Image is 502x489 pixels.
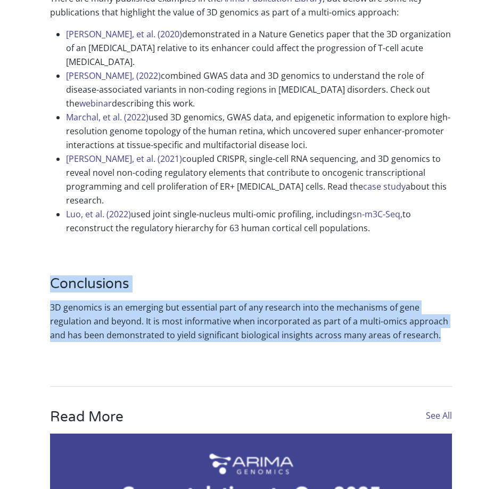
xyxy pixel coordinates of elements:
[50,300,451,351] p: 3D genomics is an emerging but essential part of any research into the mechanisms of gene regulat...
[66,110,451,152] li: used 3D genomics, GWAS data, and epigenetic information to explore high-resolution genome topolog...
[66,153,182,165] a: [PERSON_NAME], et al. (2021)
[66,69,451,110] li: combined GWAS data and 3D genomics to understand the role of disease-associated variants in non-c...
[352,208,402,220] a: sn-m3C-Seq,
[426,410,452,421] a: See All
[66,152,451,207] li: coupled CRISPR, single-cell RNA sequencing, and 3D genomics to reveal novel non-coding regulatory...
[50,275,451,300] h3: Conclusions
[66,70,161,81] a: [PERSON_NAME], (2022)
[66,208,131,220] a: Luo, et al. (2022)
[66,27,451,69] li: demonstrated in a Nature Genetics paper that the 3D organization of an [MEDICAL_DATA] relative to...
[79,97,112,109] a: webinar
[66,207,451,235] li: used joint single-nucleus multi-omic profiling, including to reconstruct the regulatory hierarchy...
[50,409,245,434] h3: Read More
[66,111,149,123] a: Marchal, et al. (2022)
[66,28,182,40] a: [PERSON_NAME], et al. (2020)
[363,181,406,192] a: case study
